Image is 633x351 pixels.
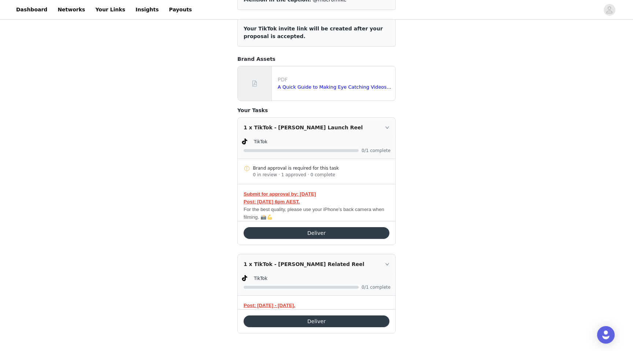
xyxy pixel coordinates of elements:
div: Open Intercom Messenger [597,326,615,344]
div: icon: right1 x TikTok - [PERSON_NAME] Related Reel [238,254,395,274]
div: 0 in review · 1 approved · 0 complete [253,171,390,178]
span: 0/1 complete [362,148,391,153]
div: avatar [606,4,613,16]
a: Payouts [164,1,196,18]
span: TikTok [254,139,267,144]
p: PDF [278,76,392,84]
h4: Your Tasks [237,107,396,114]
strong: Submit for approval by: [DATE] Post: [DATE] 6pm AEST. [244,191,316,204]
a: Dashboard [12,1,52,18]
span: TikTok [254,276,267,281]
a: Networks [53,1,89,18]
span: Your TikTok invite link will be created after your proposal is accepted. [244,26,383,39]
span: 0/1 complete [362,285,391,289]
button: Deliver [244,315,389,327]
strong: Post: [DATE] - [DATE]. [244,303,295,308]
a: Insights [131,1,163,18]
h4: Brand Assets [237,55,396,63]
a: A Quick Guide to Making Eye Catching Videos.pdf [278,84,396,90]
button: Deliver [244,227,389,239]
span: For the best quality, please use your iPhone’s back camera when filming. 📸💪 [244,207,384,220]
i: icon: right [385,262,389,266]
a: Your Links [91,1,130,18]
i: icon: right [385,125,389,130]
div: icon: right1 x TikTok - [PERSON_NAME] Launch Reel [238,118,395,137]
div: Brand approval is required for this task [253,165,390,171]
